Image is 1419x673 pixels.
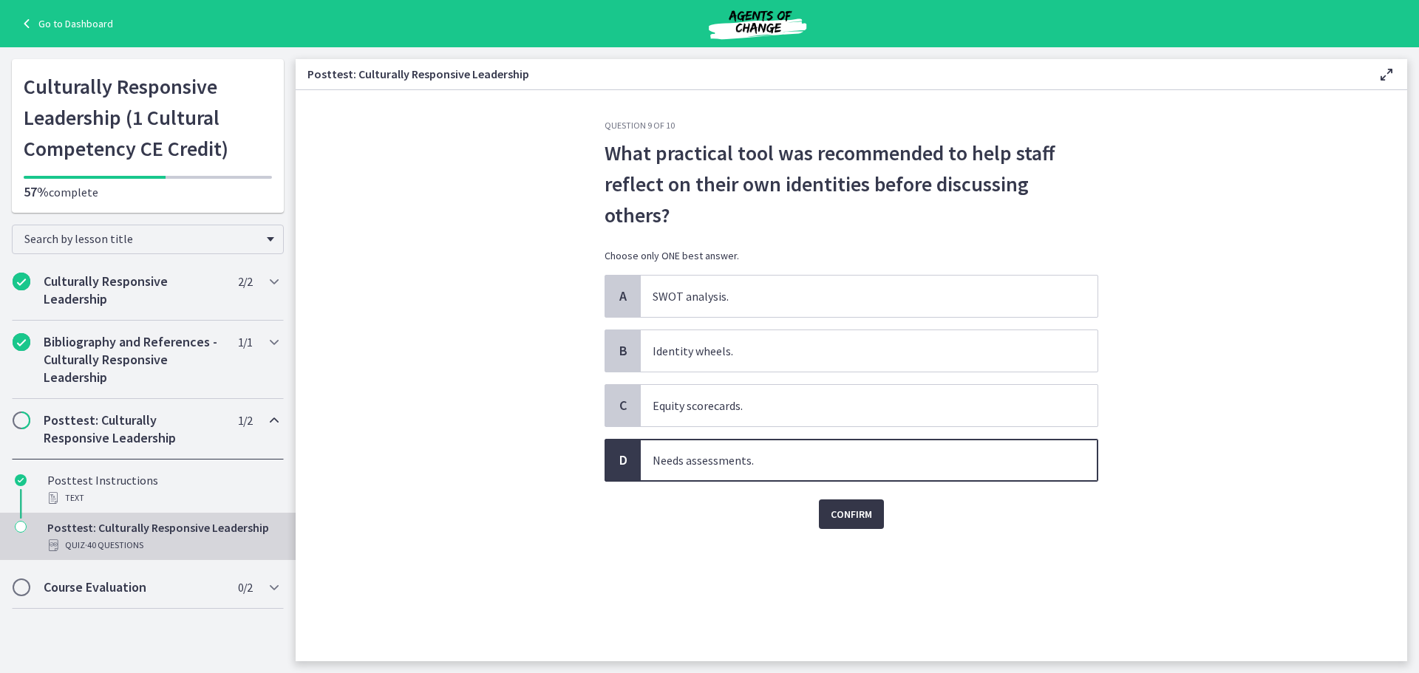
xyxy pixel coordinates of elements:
div: Text [47,489,278,507]
h3: Posttest: Culturally Responsive Leadership [307,65,1354,83]
button: Confirm [819,499,884,529]
span: Identity wheels. [641,330,1098,372]
i: Completed [13,333,30,351]
span: 57% [24,183,49,200]
img: Agents of Change [669,6,846,41]
span: 1 / 1 [238,333,252,351]
span: C [614,397,632,414]
h3: Question 9 of 10 [605,120,1098,131]
span: 1 / 2 [238,411,252,429]
span: Equity scorecards. [641,385,1098,426]
span: A [614,287,632,305]
span: SWOT analysis. [641,276,1098,317]
div: Posttest: Culturally Responsive Leadership [47,519,278,554]
h1: Culturally Responsive Leadership (1 Cultural Competency CE Credit) [24,71,272,164]
h2: Bibliography and References - Culturally Responsive Leadership [44,333,224,386]
span: Needs assessments. [641,440,1098,481]
span: 0 / 2 [238,578,252,596]
span: What practical tool was recommended to help staff reflect on their own identities before discussi... [605,137,1098,230]
span: Confirm [831,505,872,523]
div: Quiz [47,536,278,554]
span: D [614,451,632,469]
span: · 40 Questions [85,536,143,554]
h2: Posttest: Culturally Responsive Leadership [44,411,224,447]
i: Completed [13,273,30,290]
p: complete [24,183,272,201]
h2: Course Evaluation [44,578,224,596]
div: Posttest Instructions [47,471,278,507]
span: Search by lesson title [24,231,259,246]
span: 2 / 2 [238,273,252,290]
div: Search by lesson title [12,225,284,254]
span: B [614,342,632,360]
i: Completed [15,474,27,486]
a: Go to Dashboard [18,15,113,33]
h2: Culturally Responsive Leadership [44,273,224,308]
p: Choose only ONE best answer. [605,248,1098,263]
